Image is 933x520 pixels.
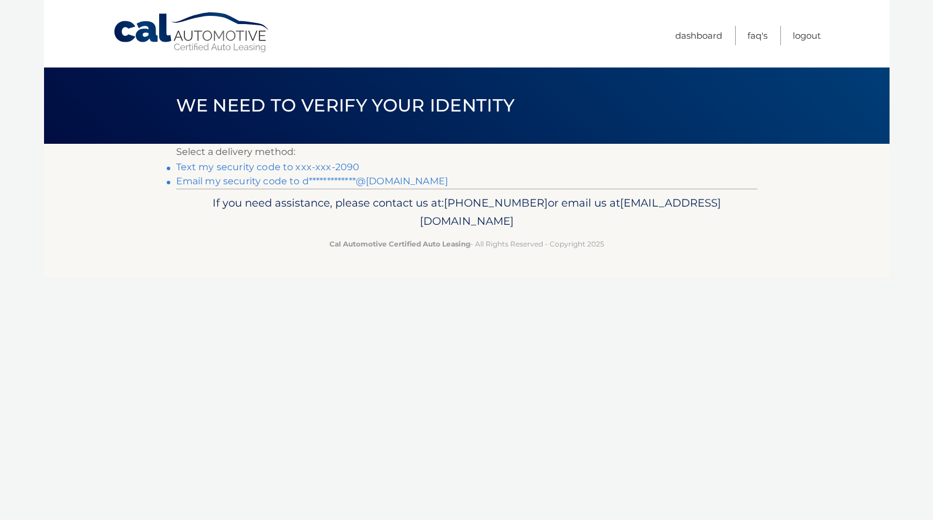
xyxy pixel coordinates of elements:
[184,194,750,231] p: If you need assistance, please contact us at: or email us at
[113,12,271,53] a: Cal Automotive
[675,26,722,45] a: Dashboard
[747,26,767,45] a: FAQ's
[176,94,515,116] span: We need to verify your identity
[184,238,750,250] p: - All Rights Reserved - Copyright 2025
[793,26,821,45] a: Logout
[176,161,360,173] a: Text my security code to xxx-xxx-2090
[176,144,757,160] p: Select a delivery method:
[329,239,470,248] strong: Cal Automotive Certified Auto Leasing
[444,196,548,210] span: [PHONE_NUMBER]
